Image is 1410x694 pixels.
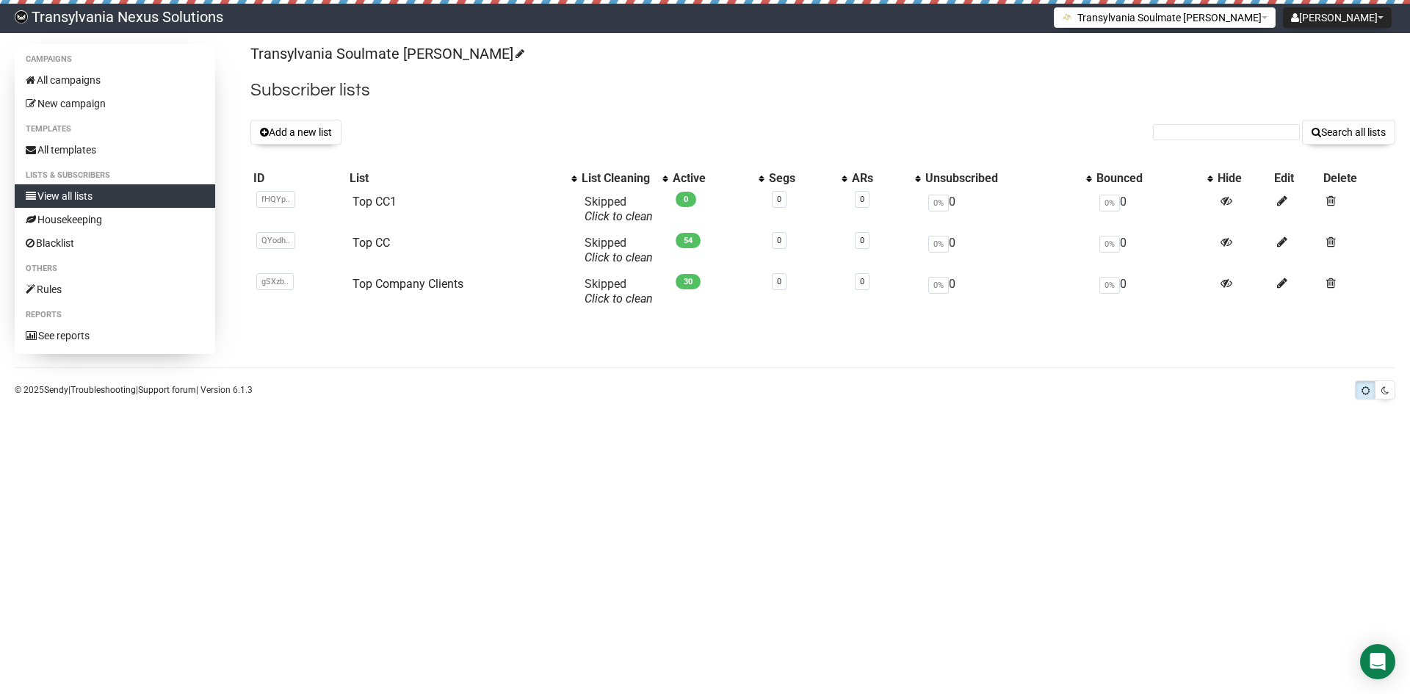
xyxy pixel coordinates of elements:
[138,385,196,395] a: Support forum
[1323,171,1392,186] div: Delete
[15,120,215,138] li: Templates
[1302,120,1395,145] button: Search all lists
[769,171,835,186] div: Segs
[350,171,564,186] div: List
[15,260,215,278] li: Others
[1218,171,1269,186] div: Hide
[352,195,397,209] a: Top CC1
[1274,171,1317,186] div: Edit
[15,51,215,68] li: Campaigns
[44,385,68,395] a: Sendy
[15,167,215,184] li: Lists & subscribers
[250,120,341,145] button: Add a new list
[585,209,653,223] a: Click to clean
[777,277,781,286] a: 0
[1271,168,1320,189] th: Edit: No sort applied, sorting is disabled
[15,92,215,115] a: New campaign
[15,208,215,231] a: Housekeeping
[250,77,1395,104] h2: Subscriber lists
[860,277,864,286] a: 0
[1054,7,1276,28] button: Transylvania Soulmate [PERSON_NAME]
[15,138,215,162] a: All templates
[1093,189,1215,230] td: 0
[676,274,701,289] span: 30
[860,195,864,204] a: 0
[766,168,850,189] th: Segs: No sort applied, activate to apply an ascending sort
[1093,230,1215,271] td: 0
[347,168,579,189] th: List: No sort applied, activate to apply an ascending sort
[352,236,390,250] a: Top CC
[1096,171,1200,186] div: Bounced
[922,189,1093,230] td: 0
[15,306,215,324] li: Reports
[585,250,653,264] a: Click to clean
[15,382,253,398] p: © 2025 | | | Version 6.1.3
[925,171,1079,186] div: Unsubscribed
[928,195,949,212] span: 0%
[585,277,653,306] span: Skipped
[1099,236,1120,253] span: 0%
[676,192,696,207] span: 0
[15,10,28,24] img: 586cc6b7d8bc403f0c61b981d947c989
[777,195,781,204] a: 0
[673,171,751,186] div: Active
[1093,271,1215,312] td: 0
[585,236,653,264] span: Skipped
[15,324,215,347] a: See reports
[922,168,1093,189] th: Unsubscribed: No sort applied, activate to apply an ascending sort
[670,168,766,189] th: Active: No sort applied, activate to apply an ascending sort
[922,271,1093,312] td: 0
[852,171,908,186] div: ARs
[1099,277,1120,294] span: 0%
[256,191,295,208] span: fHQYp..
[1320,168,1395,189] th: Delete: No sort applied, sorting is disabled
[15,184,215,208] a: View all lists
[849,168,922,189] th: ARs: No sort applied, activate to apply an ascending sort
[15,278,215,301] a: Rules
[928,236,949,253] span: 0%
[777,236,781,245] a: 0
[1283,7,1392,28] button: [PERSON_NAME]
[582,171,655,186] div: List Cleaning
[15,231,215,255] a: Blacklist
[860,236,864,245] a: 0
[928,277,949,294] span: 0%
[256,232,295,249] span: QYodh..
[250,45,522,62] a: Transylvania Soulmate [PERSON_NAME]
[922,230,1093,271] td: 0
[1099,195,1120,212] span: 0%
[15,68,215,92] a: All campaigns
[352,277,463,291] a: Top Company Clients
[676,233,701,248] span: 54
[256,273,294,290] span: gSXzb..
[1062,11,1074,23] img: 1.png
[253,171,344,186] div: ID
[1093,168,1215,189] th: Bounced: No sort applied, activate to apply an ascending sort
[250,168,347,189] th: ID: No sort applied, sorting is disabled
[585,195,653,223] span: Skipped
[70,385,136,395] a: Troubleshooting
[585,292,653,306] a: Click to clean
[1360,644,1395,679] div: Open Intercom Messenger
[1215,168,1272,189] th: Hide: No sort applied, sorting is disabled
[579,168,670,189] th: List Cleaning: No sort applied, activate to apply an ascending sort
